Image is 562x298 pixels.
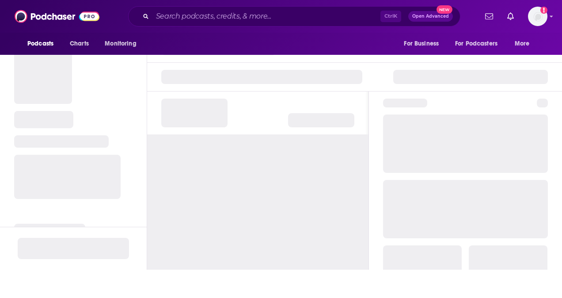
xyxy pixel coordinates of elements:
[152,9,380,23] input: Search podcasts, credits, & more...
[540,7,547,14] svg: Add a profile image
[15,8,99,25] img: Podchaser - Follow, Share and Rate Podcasts
[528,7,547,26] img: User Profile
[408,11,453,22] button: Open AdvancedNew
[64,35,94,52] a: Charts
[528,7,547,26] span: Logged in as Tessarossi87
[412,14,449,19] span: Open Advanced
[128,6,460,27] div: Search podcasts, credits, & more...
[437,5,452,14] span: New
[105,38,136,50] span: Monitoring
[398,35,450,52] button: open menu
[509,35,541,52] button: open menu
[449,35,510,52] button: open menu
[404,38,439,50] span: For Business
[482,9,497,24] a: Show notifications dropdown
[528,7,547,26] button: Show profile menu
[70,38,89,50] span: Charts
[515,38,530,50] span: More
[99,35,148,52] button: open menu
[380,11,401,22] span: Ctrl K
[21,35,65,52] button: open menu
[504,9,517,24] a: Show notifications dropdown
[455,38,497,50] span: For Podcasters
[27,38,53,50] span: Podcasts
